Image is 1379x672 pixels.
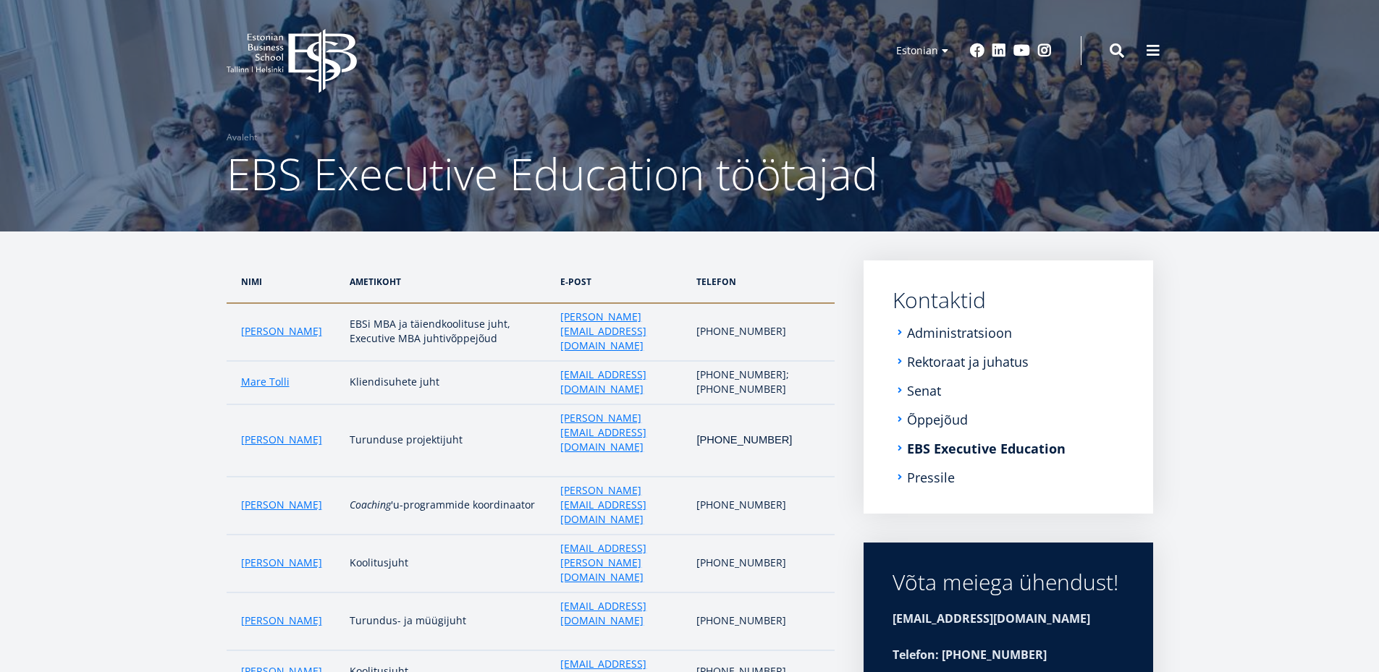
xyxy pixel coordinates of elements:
[241,556,322,570] a: [PERSON_NAME]
[560,367,682,396] a: [EMAIL_ADDRESS][DOMAIN_NAME]
[227,260,343,303] th: Nimi
[689,477,834,535] td: [PHONE_NUMBER]
[907,470,955,485] a: Pressile
[342,303,553,361] td: EBSi MBA ja täiendkoolituse juht, Executive MBA juhtivõppejõud
[689,260,834,303] th: telefon
[696,434,792,446] span: [PHONE_NUMBER]
[560,411,682,454] a: [PERSON_NAME][EMAIL_ADDRESS][DOMAIN_NAME]
[241,613,322,628] a: [PERSON_NAME]
[689,592,834,650] td: [PHONE_NUMBER]
[227,144,878,203] span: EBS Executive Education töötajad
[553,260,689,303] th: e-post
[342,404,553,477] td: Turunduse projektijuht
[893,289,1124,311] a: Kontaktid
[241,375,290,389] a: Mare Tolli
[1037,43,1052,58] a: Instagram
[342,592,553,650] td: Turundus- ja müügijuht
[342,477,553,535] td: 'u-programmide koordinaator
[893,647,1047,663] strong: Telefon: [PHONE_NUMBER]
[893,611,1090,626] strong: [EMAIL_ADDRESS][DOMAIN_NAME]
[342,260,553,303] th: ametikoht
[241,324,322,339] a: [PERSON_NAME]
[907,383,941,398] a: Senat
[342,535,553,592] td: Koolitusjuht
[350,498,391,511] em: Coaching
[560,541,682,584] a: [EMAIL_ADDRESS][PERSON_NAME][DOMAIN_NAME]
[1013,43,1030,58] a: Youtube
[696,324,819,339] p: [PHONE_NUMBER]
[907,354,1029,369] a: Rektoraat ja juhatus
[227,130,257,145] a: Avaleht
[907,412,968,427] a: Õppejõud
[893,571,1124,593] div: Võta meiega ühendust!
[560,310,682,353] a: [PERSON_NAME][EMAIL_ADDRESS][DOMAIN_NAME]
[970,43,984,58] a: Facebook
[241,433,322,447] a: [PERSON_NAME]
[342,361,553,404] td: Kliendisuhete juht
[560,599,682,628] a: [EMAIL_ADDRESS][DOMAIN_NAME]
[689,361,834,404] td: [PHONE_NUMBER]; [PHONE_NUMBER]
[689,535,834,592] td: [PHONE_NUMBER]
[560,483,682,527] a: [PERSON_NAME][EMAIL_ADDRESS][DOMAIN_NAME]
[907,326,1012,340] a: Administratsioon
[992,43,1006,58] a: Linkedin
[241,498,322,512] a: [PERSON_NAME]
[907,441,1066,456] a: EBS Executive Education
